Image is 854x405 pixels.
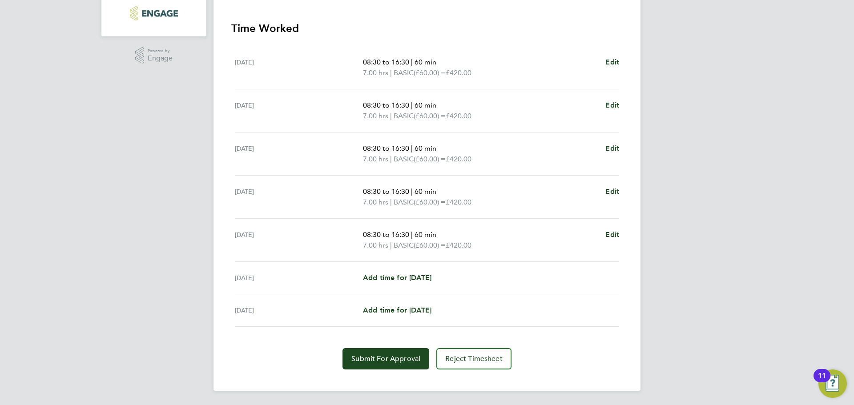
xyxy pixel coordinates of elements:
[235,100,363,121] div: [DATE]
[363,305,431,316] a: Add time for [DATE]
[235,57,363,78] div: [DATE]
[363,68,388,77] span: 7.00 hrs
[414,241,446,249] span: (£60.00) =
[446,198,471,206] span: £420.00
[414,112,446,120] span: (£60.00) =
[446,68,471,77] span: £420.00
[605,58,619,66] span: Edit
[415,144,436,152] span: 60 min
[605,100,619,111] a: Edit
[351,354,420,363] span: Submit For Approval
[411,230,413,239] span: |
[342,348,429,369] button: Submit For Approval
[112,6,196,20] a: Go to home page
[394,111,414,121] span: BASIC
[390,198,392,206] span: |
[394,68,414,78] span: BASIC
[414,198,446,206] span: (£60.00) =
[605,229,619,240] a: Edit
[605,230,619,239] span: Edit
[363,144,409,152] span: 08:30 to 16:30
[148,55,173,62] span: Engage
[363,241,388,249] span: 7.00 hrs
[363,155,388,163] span: 7.00 hrs
[446,241,471,249] span: £420.00
[363,273,431,283] a: Add time for [DATE]
[415,230,436,239] span: 60 min
[818,376,826,387] div: 11
[135,47,173,64] a: Powered byEngage
[411,144,413,152] span: |
[605,57,619,68] a: Edit
[235,143,363,164] div: [DATE]
[415,187,436,196] span: 60 min
[363,273,431,282] span: Add time for [DATE]
[605,144,619,152] span: Edit
[363,230,409,239] span: 08:30 to 16:30
[235,273,363,283] div: [DATE]
[605,143,619,154] a: Edit
[235,186,363,208] div: [DATE]
[605,187,619,196] span: Edit
[235,229,363,251] div: [DATE]
[394,240,414,251] span: BASIC
[363,112,388,120] span: 7.00 hrs
[363,58,409,66] span: 08:30 to 16:30
[605,186,619,197] a: Edit
[436,348,512,369] button: Reject Timesheet
[414,68,446,77] span: (£60.00) =
[394,197,414,208] span: BASIC
[363,306,431,314] span: Add time for [DATE]
[148,47,173,55] span: Powered by
[411,58,413,66] span: |
[390,112,392,120] span: |
[446,112,471,120] span: £420.00
[130,6,177,20] img: huntereducation-logo-retina.png
[231,21,623,36] h3: Time Worked
[411,187,413,196] span: |
[446,155,471,163] span: £420.00
[394,154,414,164] span: BASIC
[235,305,363,316] div: [DATE]
[411,101,413,109] span: |
[445,354,503,363] span: Reject Timesheet
[390,155,392,163] span: |
[363,198,388,206] span: 7.00 hrs
[363,187,409,196] span: 08:30 to 16:30
[390,241,392,249] span: |
[414,155,446,163] span: (£60.00) =
[605,101,619,109] span: Edit
[415,58,436,66] span: 60 min
[415,101,436,109] span: 60 min
[818,369,847,398] button: Open Resource Center, 11 new notifications
[363,101,409,109] span: 08:30 to 16:30
[390,68,392,77] span: |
